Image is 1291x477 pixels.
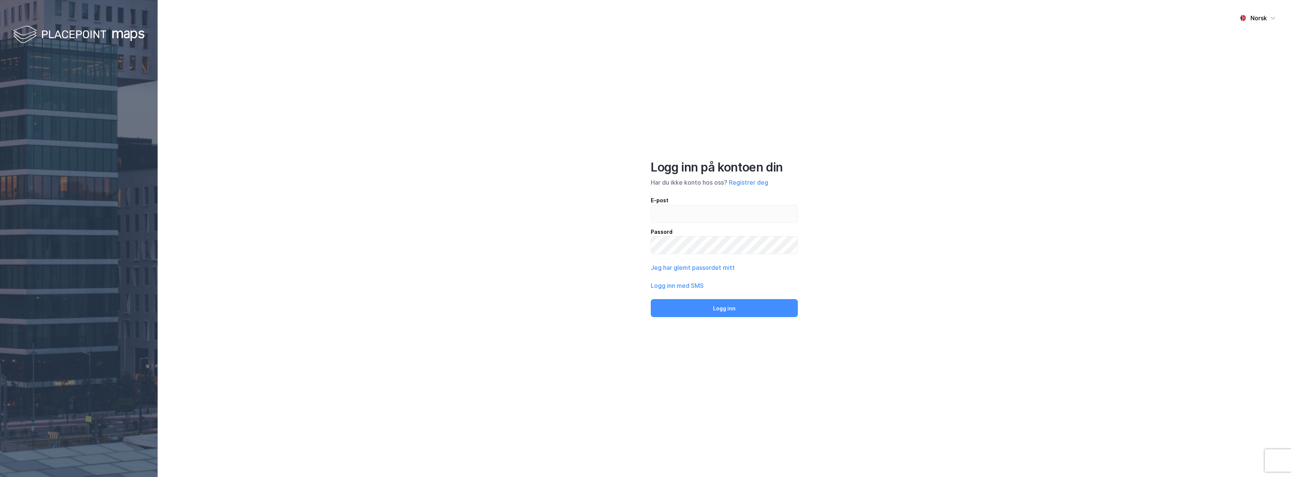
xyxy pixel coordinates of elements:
div: Norsk [1250,14,1267,23]
button: Registrer deg [729,178,768,187]
button: Logg inn [651,299,798,317]
button: Jeg har glemt passordet mitt [651,263,735,272]
div: Logg inn på kontoen din [651,160,798,175]
div: Har du ikke konto hos oss? [651,178,798,187]
div: E-post [651,196,798,205]
button: Logg inn med SMS [651,281,704,290]
img: logo-white.f07954bde2210d2a523dddb988cd2aa7.svg [13,24,144,46]
div: Passord [651,227,798,236]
